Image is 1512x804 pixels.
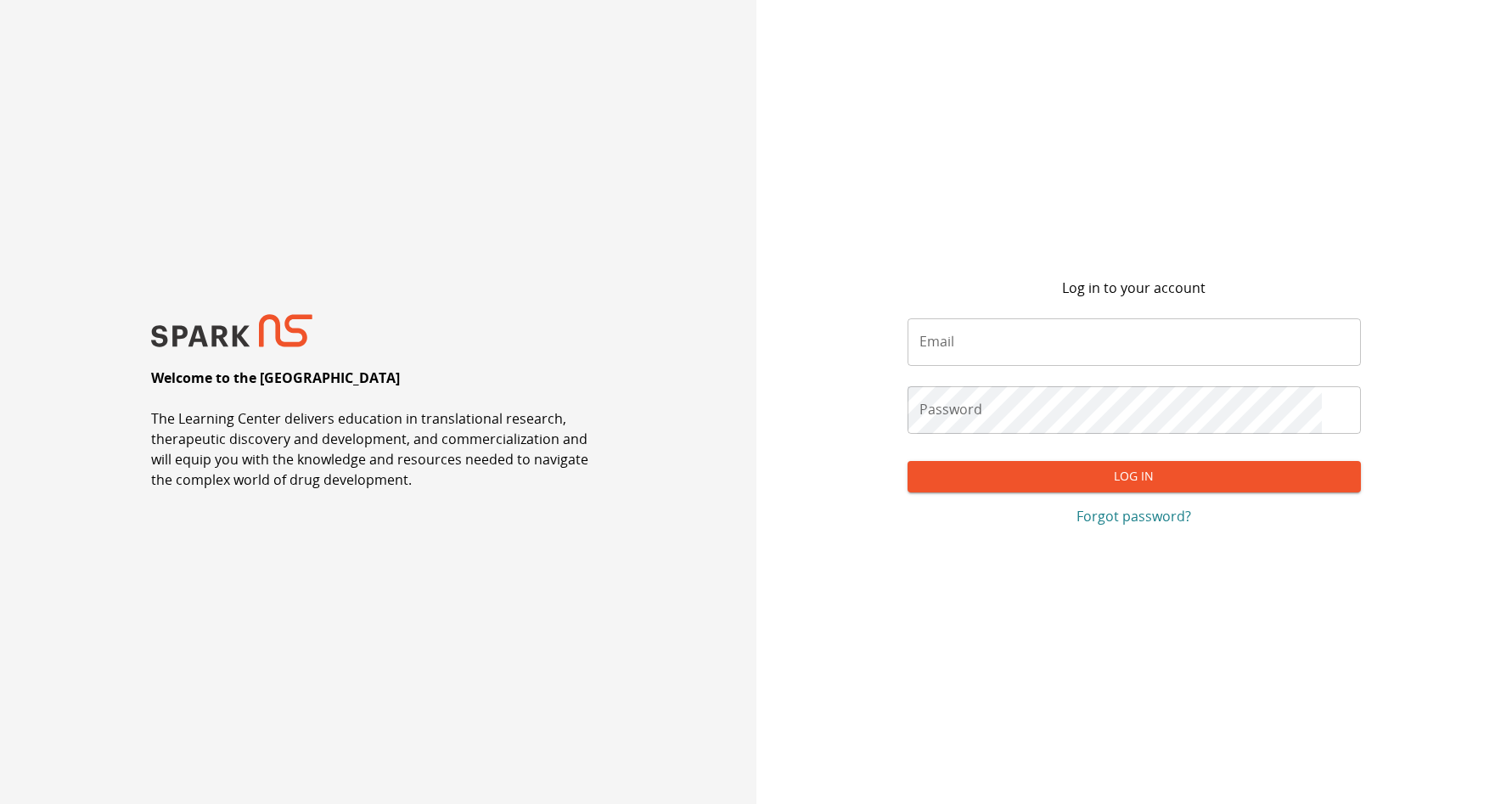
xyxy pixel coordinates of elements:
p: Log in to your account [1062,278,1206,298]
a: Forgot password? [908,506,1361,526]
p: The Learning Center delivers education in translational research, therapeutic discovery and devel... [151,408,604,490]
button: Log In [908,461,1361,492]
img: SPARK NS [151,314,312,347]
p: Welcome to the [GEOGRAPHIC_DATA] [151,368,400,388]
